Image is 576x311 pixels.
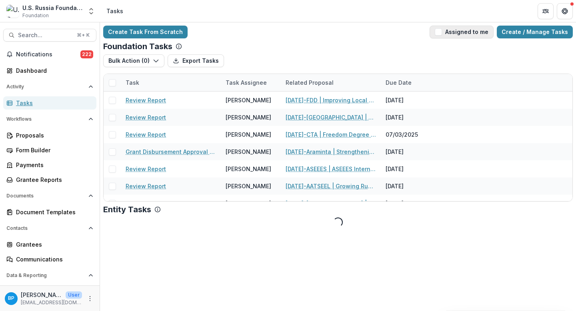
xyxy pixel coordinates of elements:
[3,253,96,266] a: Communications
[381,74,441,91] div: Due Date
[6,116,85,122] span: Workflows
[3,222,96,235] button: Open Contacts
[6,5,19,18] img: U.S. Russia Foundation
[3,48,96,61] button: Notifications222
[381,195,441,212] div: [DATE]
[21,299,82,306] p: [EMAIL_ADDRESS][DOMAIN_NAME]
[3,238,96,251] a: Grantees
[103,205,151,214] p: Entity Tasks
[281,74,381,91] div: Related Proposal
[16,240,90,249] div: Grantees
[75,31,91,40] div: ⌘ + K
[286,130,376,139] a: [DATE]-CTA | Freedom Degree Online Matching System
[3,269,96,282] button: Open Data & Reporting
[16,66,90,75] div: Dashboard
[226,130,271,139] div: [PERSON_NAME]
[103,26,188,38] a: Create Task From Scratch
[18,32,72,39] span: Search...
[3,158,96,171] a: Payments
[168,54,224,67] button: Export Tasks
[6,193,85,199] span: Documents
[3,129,96,142] a: Proposals
[286,96,376,104] a: [DATE]-FDD | Improving Local Governance Competence Among Rising Exiled Russian Civil Society Leaders
[80,50,93,58] span: 222
[226,165,271,173] div: [PERSON_NAME]
[3,29,96,42] button: Search...
[126,148,216,156] a: Grant Disbursement Approval Form
[126,113,166,122] a: Review Report
[381,177,441,195] div: [DATE]
[381,92,441,109] div: [DATE]
[16,146,90,154] div: Form Builder
[16,99,90,107] div: Tasks
[22,4,82,12] div: U.S. Russia Foundation
[3,173,96,186] a: Grantee Reports
[16,51,80,58] span: Notifications
[221,74,281,91] div: Task Assignee
[381,78,416,87] div: Due Date
[8,296,14,301] div: Bennett P
[226,199,271,207] div: [PERSON_NAME]
[286,148,376,156] a: [DATE]-Araminta | Strengthening Capacities of Russian Human Rights Defenders to Develop the Busin...
[430,26,494,38] button: Assigned to me
[538,3,554,19] button: Partners
[126,165,166,173] a: Review Report
[3,144,96,157] a: Form Builder
[3,80,96,93] button: Open Activity
[497,26,573,38] a: Create / Manage Tasks
[6,84,85,90] span: Activity
[3,64,96,77] a: Dashboard
[126,130,166,139] a: Review Report
[103,5,126,17] nav: breadcrumb
[221,78,272,87] div: Task Assignee
[126,182,166,190] a: Review Report
[3,205,96,219] a: Document Templates
[86,3,97,19] button: Open entity switcher
[286,199,376,207] a: [DATE]-[GEOGRAPHIC_DATA] | Expanding Opportunities for Undergraduates and MAs in Russian Studiesi...
[3,96,96,110] a: Tasks
[126,199,166,207] a: Review Report
[281,78,338,87] div: Related Proposal
[121,78,144,87] div: Task
[126,96,166,104] a: Review Report
[21,291,62,299] p: [PERSON_NAME]
[22,12,49,19] span: Foundation
[16,255,90,263] div: Communications
[381,160,441,177] div: [DATE]
[3,189,96,202] button: Open Documents
[121,74,221,91] div: Task
[16,208,90,216] div: Document Templates
[226,96,271,104] div: [PERSON_NAME]
[381,109,441,126] div: [DATE]
[226,148,271,156] div: [PERSON_NAME]
[16,161,90,169] div: Payments
[286,182,376,190] a: [DATE]-AATSEEL | Growing Russian Studies through Bridge-Building and Inclusion
[226,113,271,122] div: [PERSON_NAME]
[557,3,573,19] button: Get Help
[3,285,96,298] a: Dashboard
[3,113,96,126] button: Open Workflows
[286,165,376,173] a: [DATE]-ASEEES | ASEEES Internship Grant Program, [DATE]-[DATE]
[85,294,95,303] button: More
[381,143,441,160] div: [DATE]
[106,7,123,15] div: Tasks
[381,126,441,143] div: 07/03/2025
[16,131,90,140] div: Proposals
[103,54,164,67] button: Bulk Action (0)
[16,175,90,184] div: Grantee Reports
[66,291,82,299] p: User
[103,42,172,51] p: Foundation Tasks
[286,113,376,122] a: [DATE]-[GEOGRAPHIC_DATA] | Fostering the Next Generation of Russia-focused Professionals
[226,182,271,190] div: [PERSON_NAME]
[6,273,85,278] span: Data & Reporting
[6,225,85,231] span: Contacts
